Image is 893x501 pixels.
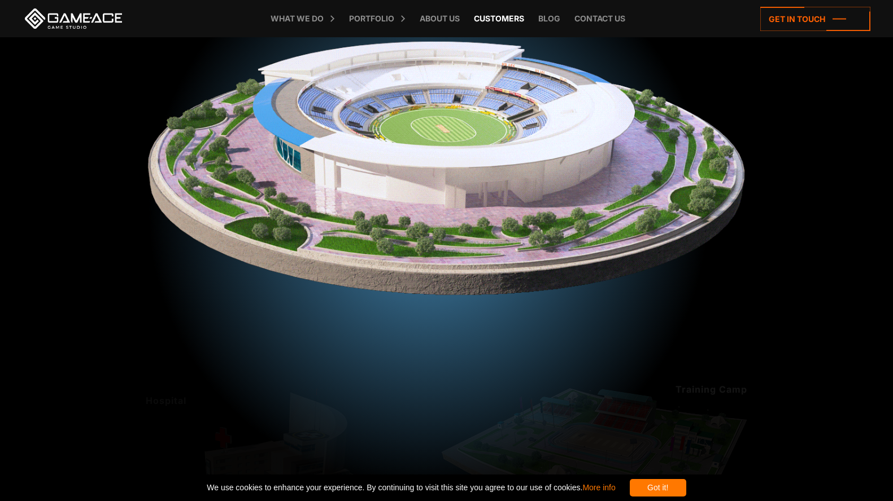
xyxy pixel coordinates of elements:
[676,383,747,396] div: Training Camp
[582,483,615,492] a: More info
[146,394,186,407] div: Hospital
[207,479,615,496] span: We use cookies to enhance your experience. By continuing to visit this site you agree to our use ...
[630,479,686,496] div: Got it!
[760,7,870,31] a: Get in touch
